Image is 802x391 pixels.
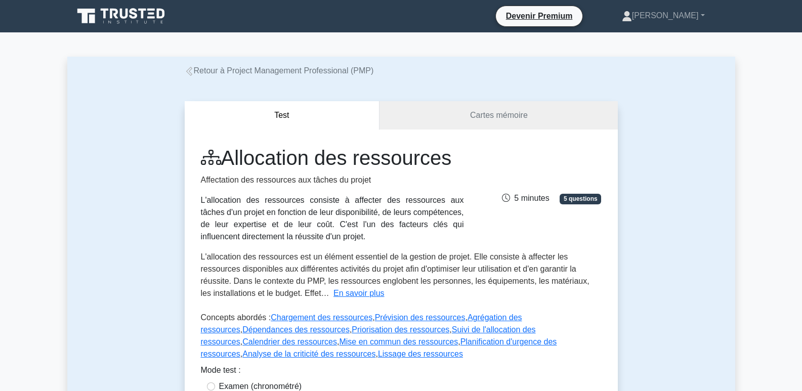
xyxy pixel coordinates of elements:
[470,111,528,119] font: Cartes mémoire
[201,313,271,322] font: Concepts abordés :
[339,337,458,346] a: Mise en commun des ressources
[458,337,460,346] font: ,
[240,337,242,346] font: ,
[240,325,242,334] font: ,
[274,111,289,119] font: Test
[201,196,464,241] font: L'allocation des ressources consiste à affecter des ressources aux tâches d'un projet en fonction...
[378,350,463,358] a: Lissage des ressources
[201,176,371,184] font: Affectation des ressources aux tâches du projet
[506,12,573,20] font: Devenir Premium
[337,337,339,346] font: ,
[350,325,352,334] font: ,
[242,337,337,346] a: Calendrier des ressources
[194,66,374,75] font: Retour à Project Management Professional (PMP)
[201,252,589,297] font: L'allocation des ressources est un élément essentiel de la gestion de projet. Elle consiste à aff...
[333,287,385,299] button: En savoir plus
[240,350,242,358] font: ,
[185,66,374,75] a: Retour à Project Management Professional (PMP)
[375,350,377,358] font: ,
[465,313,467,322] font: ,
[221,147,452,169] font: Allocation des ressources
[242,350,375,358] a: Analyse de la criticité des ressources
[598,6,729,26] a: [PERSON_NAME]
[201,366,241,374] font: Mode test :
[352,325,449,334] a: Priorisation des ressources
[242,325,350,334] a: Dépendances des ressources
[333,289,385,297] font: En savoir plus
[564,195,598,202] font: 5 questions
[375,313,466,322] a: Prévision des ressources
[372,313,374,322] font: ,
[514,194,549,202] font: 5 minutes
[449,325,451,334] font: ,
[632,11,699,20] font: [PERSON_NAME]
[219,382,302,390] font: Examen (chronométré)
[271,313,372,322] a: Chargement des ressources
[500,10,579,22] a: Devenir Premium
